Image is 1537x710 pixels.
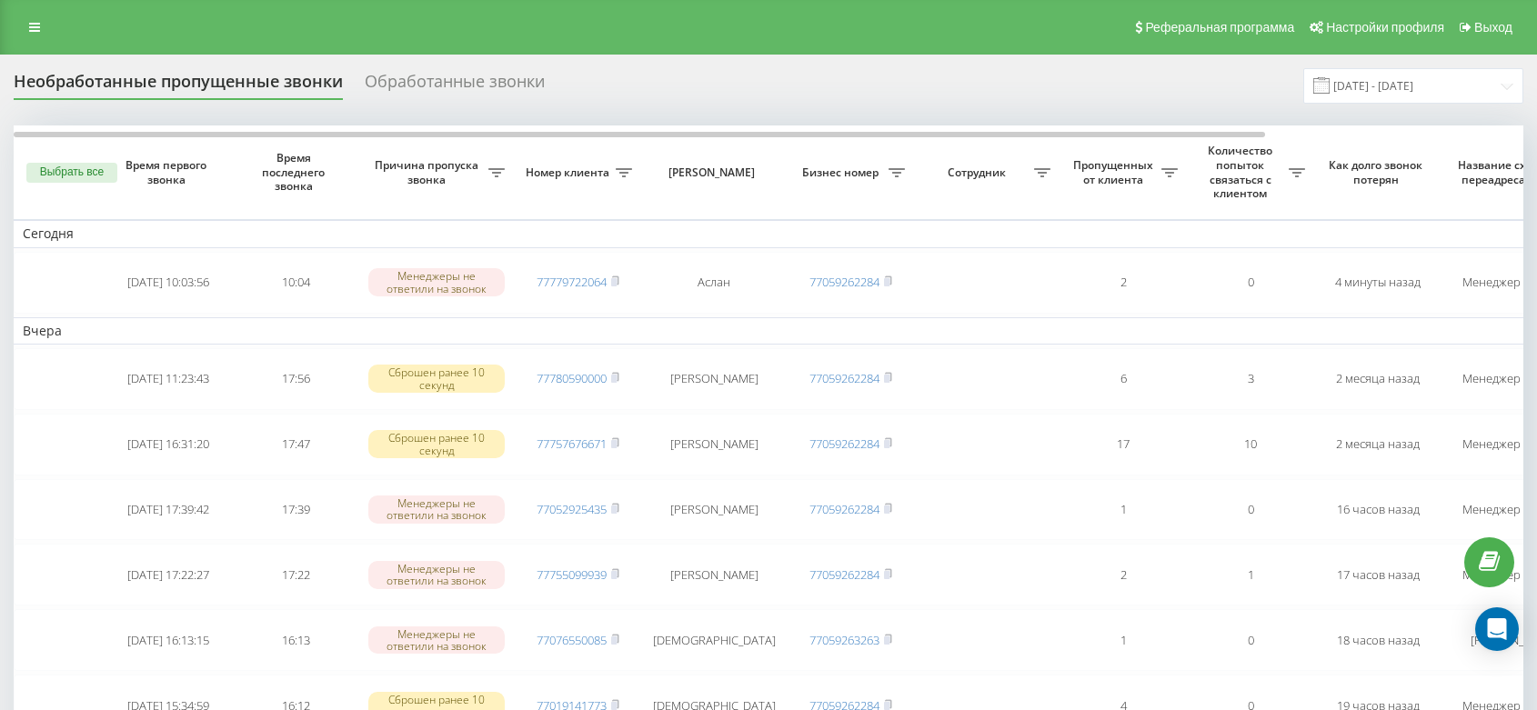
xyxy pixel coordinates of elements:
[119,158,217,186] span: Время первого звонка
[368,561,505,588] div: Менеджеры не ответили на звонок
[537,274,607,290] a: 77779722064
[1329,158,1427,186] span: Как долго звонок потерян
[1196,144,1289,200] span: Количество попыток связаться с клиентом
[1314,348,1442,410] td: 2 месяца назад
[232,252,359,314] td: 10:04
[923,165,1034,180] span: Сотрудник
[1187,544,1314,605] td: 1
[232,544,359,605] td: 17:22
[1060,414,1187,475] td: 17
[232,479,359,541] td: 17:39
[809,435,879,452] a: 77059262284
[641,544,787,605] td: [PERSON_NAME]
[1060,252,1187,314] td: 2
[368,158,488,186] span: Причина пропуска звонка
[105,348,232,410] td: [DATE] 11:23:43
[105,252,232,314] td: [DATE] 10:03:56
[232,414,359,475] td: 17:47
[1060,544,1187,605] td: 2
[657,165,771,180] span: [PERSON_NAME]
[809,632,879,648] a: 77059263263
[641,414,787,475] td: [PERSON_NAME]
[809,566,879,583] a: 77059262284
[368,495,505,523] div: Менеджеры не ответили на звонок
[537,566,607,583] a: 77755099939
[1474,20,1512,35] span: Выход
[368,268,505,295] div: Менеджеры не ответили на звонок
[1145,20,1294,35] span: Реферальная программа
[809,501,879,517] a: 77059262284
[537,435,607,452] a: 77757676671
[809,370,879,386] a: 77059262284
[1060,479,1187,541] td: 1
[1069,158,1161,186] span: Пропущенных от клиента
[537,370,607,386] a: 77780590000
[1060,609,1187,671] td: 1
[1314,609,1442,671] td: 18 часов назад
[232,609,359,671] td: 16:13
[105,609,232,671] td: [DATE] 16:13:15
[537,501,607,517] a: 77052925435
[232,348,359,410] td: 17:56
[1314,252,1442,314] td: 4 минуты назад
[641,609,787,671] td: [DEMOGRAPHIC_DATA]
[365,72,545,100] div: Обработанные звонки
[1326,20,1444,35] span: Настройки профиля
[105,479,232,541] td: [DATE] 17:39:42
[105,414,232,475] td: [DATE] 16:31:20
[1314,414,1442,475] td: 2 месяца назад
[641,348,787,410] td: [PERSON_NAME]
[105,544,232,605] td: [DATE] 17:22:27
[1060,348,1187,410] td: 6
[523,165,616,180] span: Номер клиента
[1187,479,1314,541] td: 0
[796,165,889,180] span: Бизнес номер
[14,72,343,100] div: Необработанные пропущенные звонки
[368,365,505,392] div: Сброшен ранее 10 секунд
[1187,609,1314,671] td: 0
[1187,348,1314,410] td: 3
[246,151,345,194] span: Время последнего звонка
[641,252,787,314] td: Аслан
[809,274,879,290] a: 77059262284
[1187,414,1314,475] td: 10
[537,632,607,648] a: 77076550085
[1475,607,1519,651] div: Open Intercom Messenger
[1314,479,1442,541] td: 16 часов назад
[368,430,505,457] div: Сброшен ранее 10 секунд
[1187,252,1314,314] td: 0
[1314,544,1442,605] td: 17 часов назад
[26,163,117,183] button: Выбрать все
[641,479,787,541] td: [PERSON_NAME]
[368,626,505,654] div: Менеджеры не ответили на звонок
